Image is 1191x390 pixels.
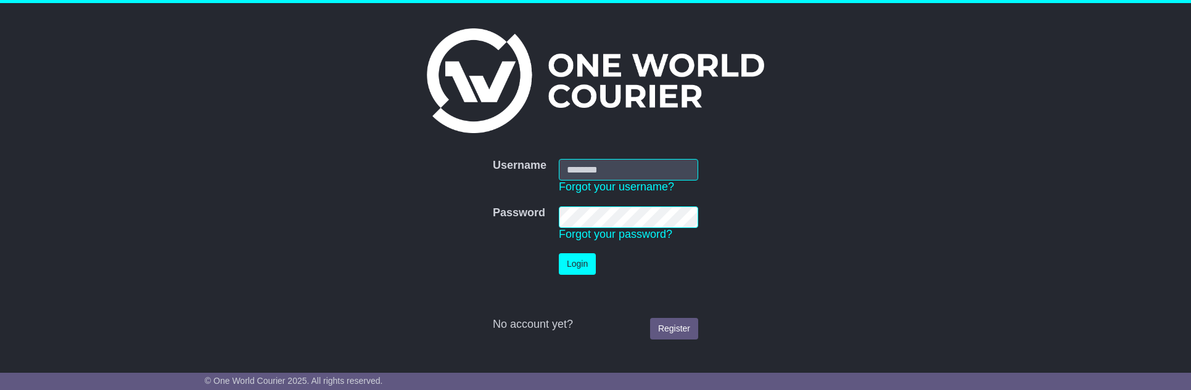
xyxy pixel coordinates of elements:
[205,376,383,386] span: © One World Courier 2025. All rights reserved.
[427,28,764,133] img: One World
[493,206,545,220] label: Password
[559,228,672,240] a: Forgot your password?
[493,159,546,173] label: Username
[559,253,596,275] button: Login
[493,318,698,331] div: No account yet?
[559,181,674,193] a: Forgot your username?
[650,318,698,339] a: Register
